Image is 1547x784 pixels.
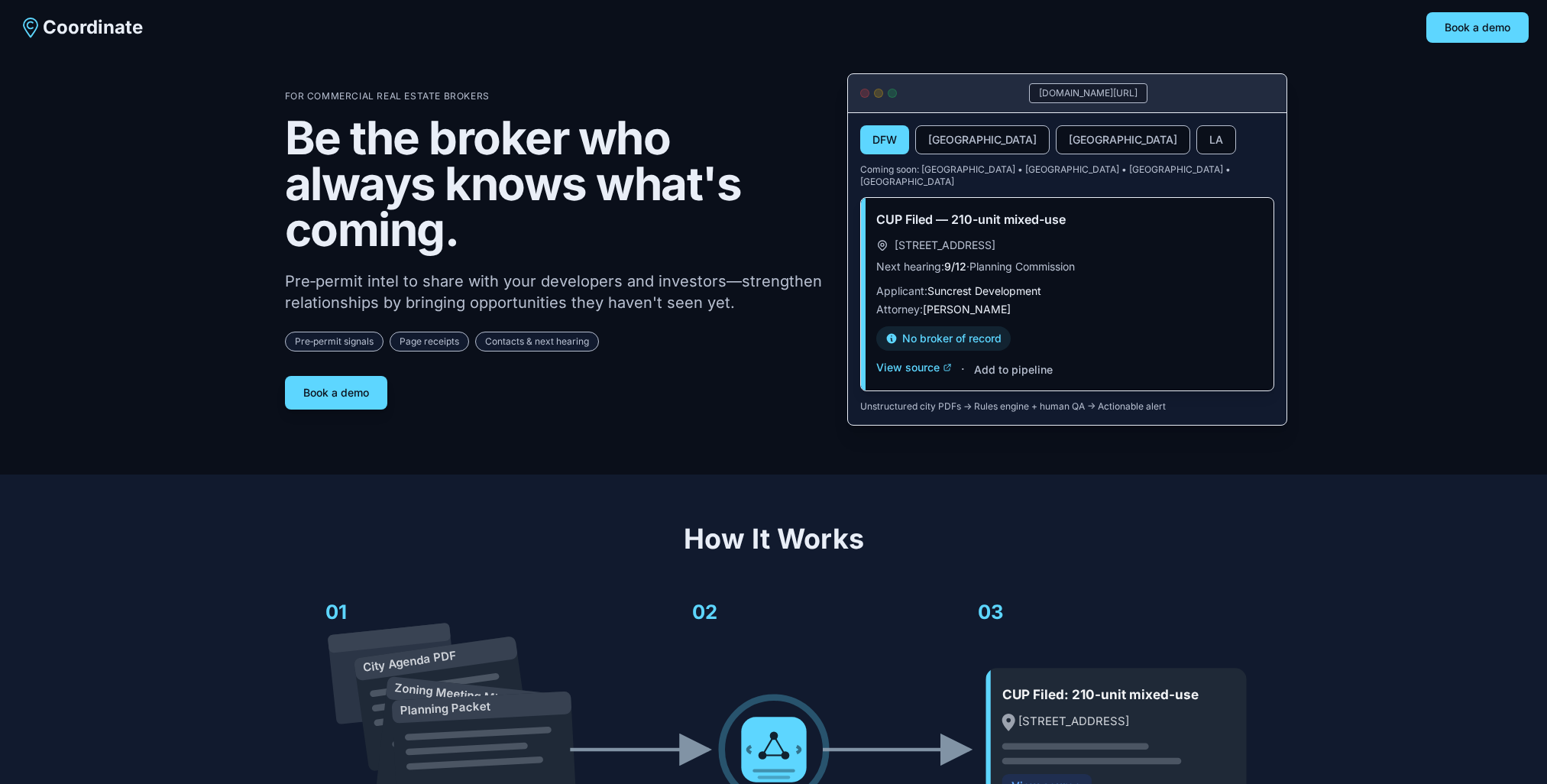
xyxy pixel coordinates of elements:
[876,326,1011,351] div: No broker of record
[400,699,490,718] text: Planning Packet
[1426,12,1529,43] button: Book a demo
[974,362,1053,377] button: Add to pipeline
[1196,125,1236,154] button: LA
[876,302,1258,317] p: Attorney:
[1029,83,1147,103] div: [DOMAIN_NAME][URL]
[43,15,143,40] span: Coordinate
[285,332,384,352] span: Pre‑permit signals
[18,15,143,40] a: Coordinate
[1056,125,1190,154] button: [GEOGRAPHIC_DATA]
[18,15,43,40] img: Coordinate
[325,600,347,624] text: 01
[285,90,823,102] p: For Commercial Real Estate Brokers
[285,115,823,252] h1: Be the broker who always knows what's coming.
[361,648,456,675] text: City Agenda PDF
[1018,714,1128,728] text: [STREET_ADDRESS]
[915,125,1050,154] button: [GEOGRAPHIC_DATA]
[1002,686,1198,702] text: CUP Filed: 210-unit mixed-use
[977,600,1003,624] text: 03
[860,125,909,154] button: DFW
[860,164,1274,188] p: Coming soon: [GEOGRAPHIC_DATA] • [GEOGRAPHIC_DATA] • [GEOGRAPHIC_DATA] • [GEOGRAPHIC_DATA]
[860,400,1274,413] p: Unstructured city PDFs → Rules engine + human QA → Actionable alert
[923,303,1011,316] span: [PERSON_NAME]
[692,600,717,624] text: 02
[961,360,965,378] span: ·
[876,360,952,375] button: View source
[927,284,1041,297] span: Suncrest Development
[393,681,528,708] text: Zoning Meeting Minutes
[285,523,1263,554] h2: How It Works
[285,376,387,410] button: Book a demo
[285,271,823,313] p: Pre‑permit intel to share with your developers and investors—strengthen relationships by bringing...
[895,238,995,253] span: [STREET_ADDRESS]
[876,283,1258,299] p: Applicant:
[876,259,1258,274] p: Next hearing: · Planning Commission
[876,210,1258,228] h3: CUP Filed — 210-unit mixed-use
[475,332,599,352] span: Contacts & next hearing
[944,260,966,273] span: 9/12
[390,332,469,352] span: Page receipts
